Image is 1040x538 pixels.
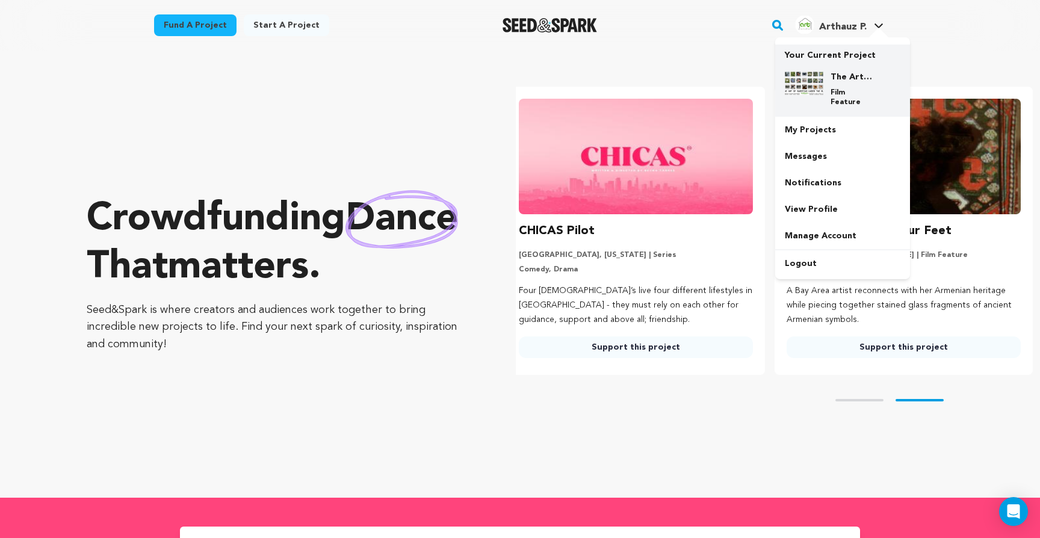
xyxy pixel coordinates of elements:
a: Logout [775,250,910,277]
a: Support this project [519,336,753,358]
p: Crowdfunding that . [87,196,468,292]
a: Support this project [787,336,1021,358]
h3: CHICAS Pilot [519,221,595,241]
div: Arthauz P.'s Profile [795,15,867,34]
img: Seed&Spark Logo Dark Mode [503,18,597,32]
a: Your Current Project The Art of Sweeping Under The Rug Film Feature [785,45,900,117]
a: Fund a project [154,14,237,36]
a: View Profile [775,196,910,223]
p: Seed&Spark is where creators and audiences work together to bring incredible new projects to life... [87,301,468,353]
p: A Bay Area artist reconnects with her Armenian heritage while piecing together stained glass frag... [787,284,1021,327]
p: Four [DEMOGRAPHIC_DATA]’s live four different lifestyles in [GEOGRAPHIC_DATA] - they must rely on... [519,284,753,327]
span: Arthauz P.'s Profile [793,13,886,38]
div: Open Intercom Messenger [999,497,1028,526]
span: Arthauz P. [819,22,867,32]
p: Your Current Project [785,45,900,61]
p: [GEOGRAPHIC_DATA], [US_STATE] | Series [519,250,753,260]
a: My Projects [775,117,910,143]
a: Arthauz P.'s Profile [793,13,886,34]
h4: The Art of Sweeping Under The Rug [831,71,874,83]
p: Comedy, Drama [519,265,753,274]
a: Manage Account [775,223,910,249]
a: Notifications [775,170,910,196]
img: CHICAS Pilot image [519,99,753,214]
p: Film Feature [831,88,874,107]
img: 430e502246e58614.jpg [785,71,823,95]
a: Messages [775,143,910,170]
img: hand sketched image [345,190,458,248]
img: Square%20Logo.jpg [795,15,814,34]
a: Start a project [244,14,329,36]
span: matters [168,249,309,287]
a: Seed&Spark Homepage [503,18,597,32]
